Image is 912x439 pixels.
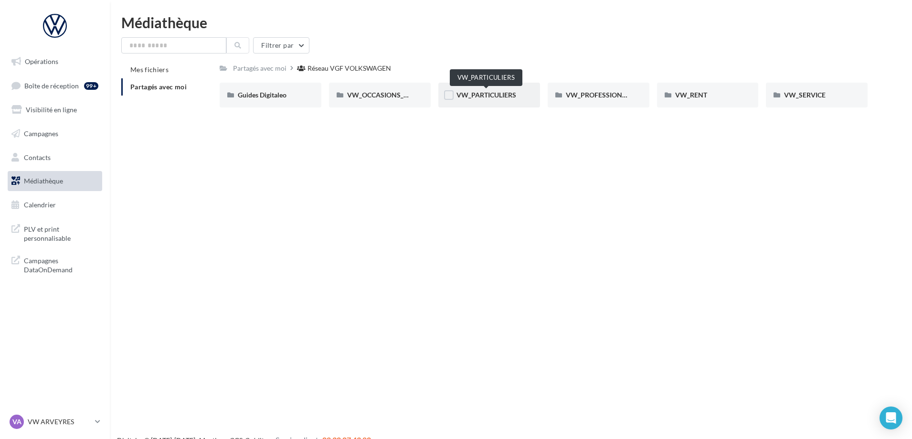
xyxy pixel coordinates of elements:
span: VA [12,417,21,427]
div: VW_PARTICULIERS [450,69,522,86]
a: PLV et print personnalisable [6,219,104,247]
a: Campagnes DataOnDemand [6,250,104,278]
a: Calendrier [6,195,104,215]
a: Opérations [6,52,104,72]
span: Mes fichiers [130,65,169,74]
a: VA VW ARVEYRES [8,413,102,431]
div: Médiathèque [121,15,901,30]
span: Partagés avec moi [130,83,187,91]
div: 99+ [84,82,98,90]
span: VW_OCCASIONS_GARANTIES [347,91,441,99]
span: Visibilité en ligne [26,106,77,114]
span: Boîte de réception [24,81,79,89]
span: Campagnes [24,129,58,138]
a: Médiathèque [6,171,104,191]
span: PLV et print personnalisable [24,223,98,243]
p: VW ARVEYRES [28,417,91,427]
a: Campagnes [6,124,104,144]
span: Médiathèque [24,177,63,185]
a: Visibilité en ligne [6,100,104,120]
span: Campagnes DataOnDemand [24,254,98,275]
span: Contacts [24,153,51,161]
a: Contacts [6,148,104,168]
span: Opérations [25,57,58,65]
span: VW_PROFESSIONNELS [566,91,638,99]
span: Guides Digitaleo [238,91,286,99]
button: Filtrer par [253,37,309,54]
a: Boîte de réception99+ [6,75,104,96]
span: VW_PARTICULIERS [456,91,516,99]
span: VW_SERVICE [784,91,826,99]
div: Réseau VGF VOLKSWAGEN [308,64,391,73]
div: Partagés avec moi [233,64,286,73]
span: VW_RENT [675,91,707,99]
span: Calendrier [24,201,56,209]
div: Open Intercom Messenger [880,407,902,429]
